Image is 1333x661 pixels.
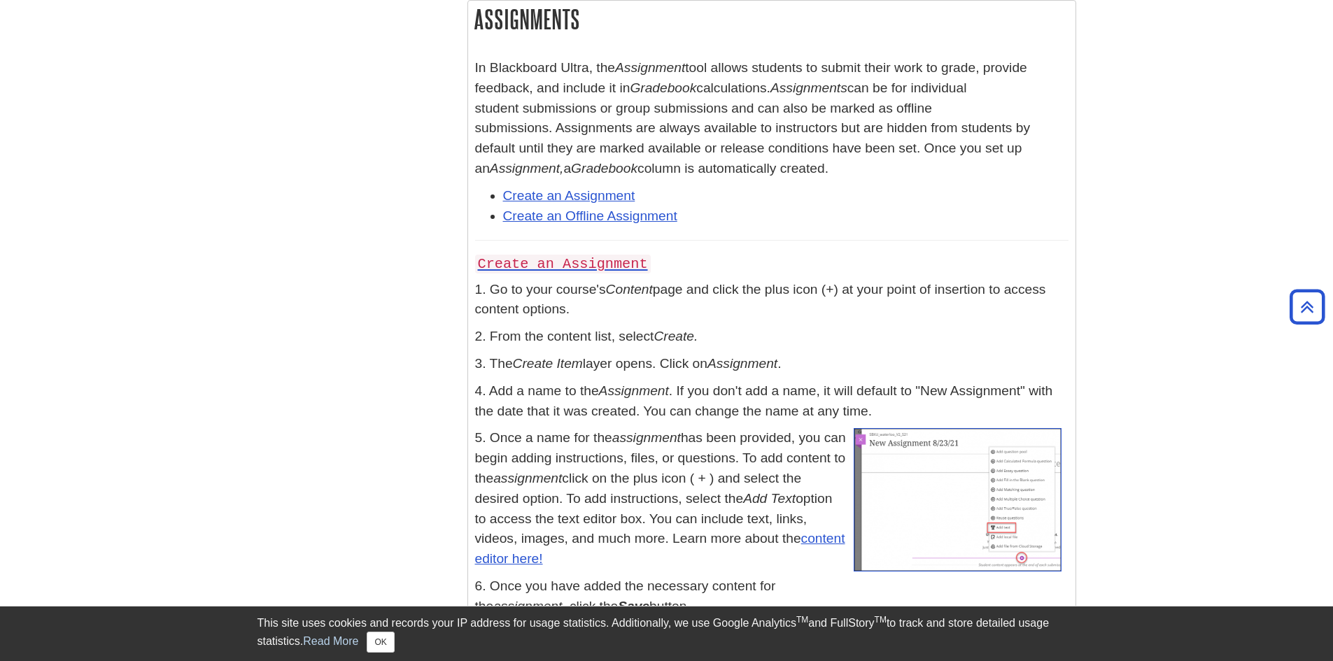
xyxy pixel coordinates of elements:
[612,430,681,445] em: assignment
[618,599,649,613] em: Save
[599,383,669,398] em: Assignment
[707,356,777,371] em: Assignment
[503,208,677,223] a: Create an Offline Assignment
[493,599,562,613] em: assignment
[606,282,653,297] i: Content
[615,60,685,75] em: Assignment
[475,354,1068,374] p: 3. The layer opens. Click on .
[1285,297,1330,316] a: Back to Top
[854,428,1062,571] img: Add text or content to the assignment by clicking on the plus icon
[475,280,1068,320] p: 1. Go to your course's page and click the plus icon (+) at your point of insertion to access cont...
[571,161,637,176] em: Gradebook
[303,635,358,647] a: Read More
[475,327,1068,347] p: 2. From the content list, select
[475,58,1068,179] p: In Blackboard Ultra, the tool allows students to submit their work to grade, provide feedback, an...
[654,329,698,343] i: Create.
[258,615,1076,653] div: This site uses cookies and records your IP address for usage statistics. Additionally, we use Goo...
[490,161,564,176] em: Assignment,
[475,428,1068,569] p: 5. Once a name for the has been provided, you can begin adding instructions, files, or questions....
[503,188,635,203] a: Create an Assignment
[475,531,845,566] a: content editor here!
[770,80,847,95] i: Assignments
[367,632,394,653] button: Close
[468,1,1075,38] h2: Assignments
[475,381,1068,422] p: 4. Add a name to the . If you don't add a name, it will default to "New Assignment" with the date...
[475,576,1068,617] p: 6. Once you have added the necessary content for the , click the button.
[630,80,696,95] em: Gradebook
[475,255,651,273] code: Create an Assignment
[513,356,583,371] em: Create Item
[875,615,887,625] sup: TM
[796,615,808,625] sup: TM
[493,471,562,485] em: assignment
[743,491,796,506] em: Add Text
